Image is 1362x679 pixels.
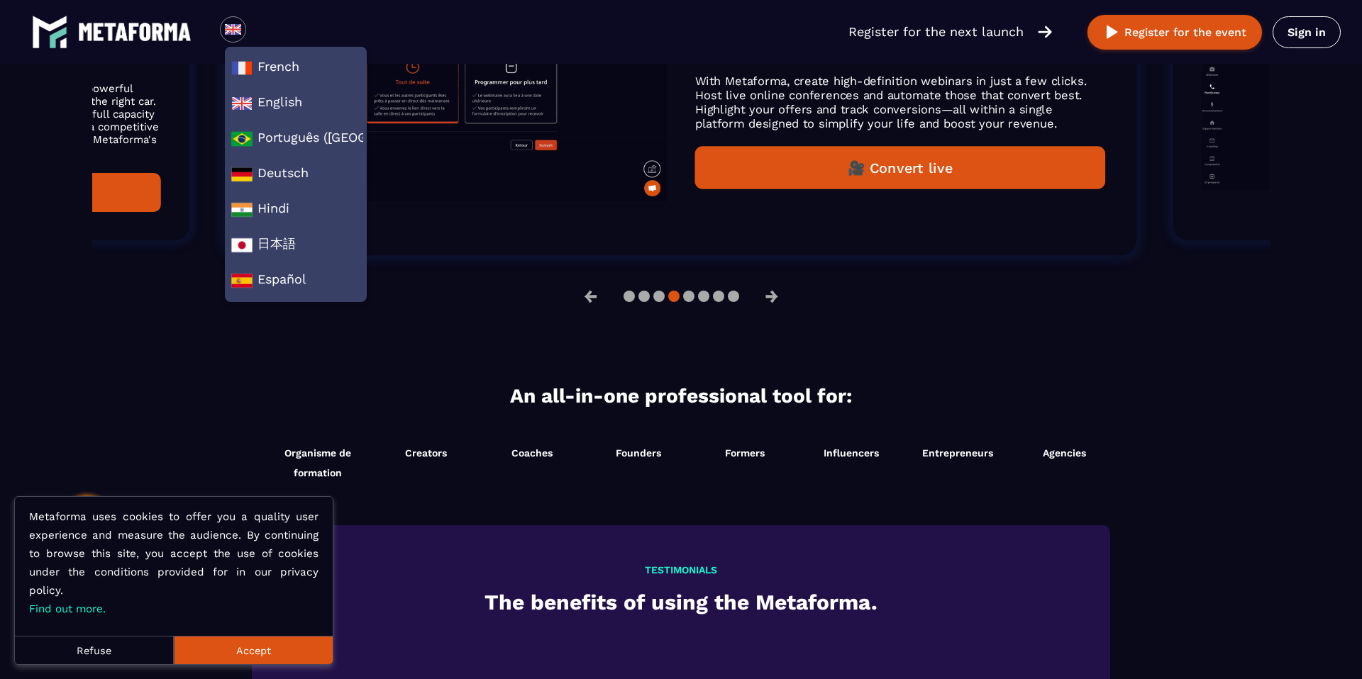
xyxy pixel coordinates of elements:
[78,23,192,41] img: logo
[572,279,609,313] button: ←
[848,22,1024,42] p: Register for the next launch
[231,128,253,150] img: a0
[231,235,360,256] span: 日本語
[405,447,447,459] span: Creators
[231,57,253,79] img: fr
[231,199,253,220] img: hi
[29,602,106,615] a: Find out more.
[231,164,360,185] span: Deutsch
[231,199,360,220] span: Hindi
[231,93,253,114] img: en
[291,586,1071,618] h2: The benefits of using the Metaforma.
[174,636,333,664] button: Accept
[511,447,553,459] span: Coaches
[1103,23,1121,41] img: play
[246,16,281,47] div: Search for option
[231,270,253,291] img: es
[231,164,253,185] img: de
[1038,24,1052,40] img: arrow-right
[15,636,174,664] button: Refuse
[231,235,253,256] img: ja
[1043,447,1086,459] span: Agencies
[291,564,1071,576] h3: TESTIMONIALS
[29,507,319,618] p: Metaforma uses cookies to offer you a quality user experience and measure the audience. By contin...
[725,447,765,459] span: Formers
[258,23,269,40] input: Search for option
[616,447,661,459] span: Founders
[266,443,369,483] span: Organisme de formation
[695,146,1105,189] button: 🎥 Convert live
[231,128,360,150] span: Português ([GEOGRAPHIC_DATA])
[922,447,993,459] span: Entrepreneurs
[753,279,790,313] button: →
[231,57,360,79] span: French
[231,93,360,114] span: English
[255,384,1107,408] h2: An all-in-one professional tool for:
[695,74,1105,130] p: With Metaforma, create high-definition webinars in just a few clicks. Host live online conference...
[824,447,879,459] span: Influencers
[32,14,67,50] img: logo
[231,270,360,291] span: Español
[224,21,242,38] img: en
[1087,15,1262,50] button: Register for the event
[1273,16,1341,48] a: Sign in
